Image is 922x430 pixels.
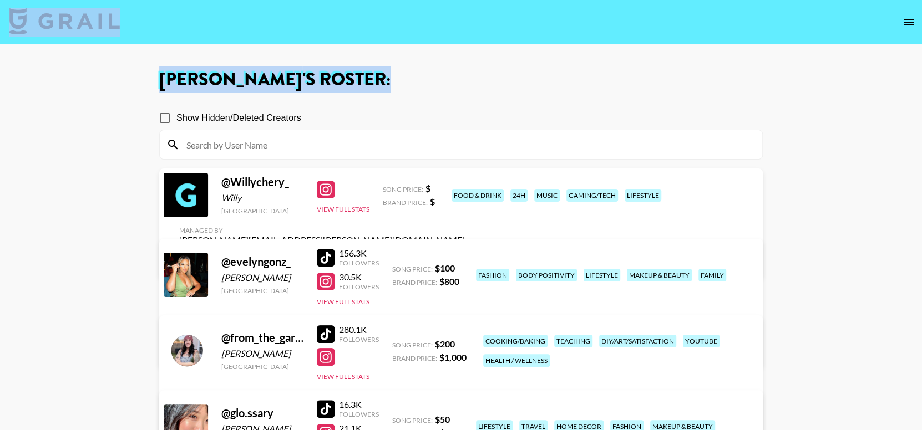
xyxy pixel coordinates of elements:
[476,269,509,281] div: fashion
[683,335,720,347] div: youtube
[383,198,428,207] span: Brand Price:
[9,8,120,34] img: Grail Talent
[317,372,369,381] button: View Full Stats
[339,283,379,291] div: Followers
[339,324,379,335] div: 280.1K
[179,234,465,245] div: [PERSON_NAME][EMAIL_ADDRESS][PERSON_NAME][DOMAIN_NAME]
[430,196,435,207] strong: $
[439,276,459,286] strong: $ 800
[221,286,303,295] div: [GEOGRAPHIC_DATA]
[176,111,301,125] span: Show Hidden/Deleted Creators
[221,207,303,215] div: [GEOGRAPHIC_DATA]
[392,416,433,424] span: Song Price:
[516,269,577,281] div: body positivity
[179,226,465,234] div: Managed By
[898,11,920,33] button: open drawer
[317,298,369,306] button: View Full Stats
[483,335,548,347] div: cooking/baking
[221,348,303,359] div: [PERSON_NAME]
[452,189,504,202] div: food & drink
[221,175,303,189] div: @ Willychery_
[339,272,379,283] div: 30.5K
[435,414,450,424] strong: $ 50
[339,410,379,418] div: Followers
[599,335,676,347] div: diy/art/satisfaction
[339,335,379,344] div: Followers
[435,263,455,273] strong: $ 100
[221,406,303,420] div: @ glo.ssary
[221,362,303,371] div: [GEOGRAPHIC_DATA]
[435,339,455,349] strong: $ 200
[510,189,528,202] div: 24h
[566,189,618,202] div: gaming/tech
[221,272,303,283] div: [PERSON_NAME]
[534,189,560,202] div: music
[439,352,467,362] strong: $ 1,000
[339,248,379,259] div: 156.3K
[625,189,661,202] div: lifestyle
[221,331,303,345] div: @ from_the_garden
[180,136,756,153] input: Search by User Name
[339,259,379,267] div: Followers
[221,192,303,203] div: Willy
[392,341,433,349] span: Song Price:
[425,183,430,193] strong: $
[554,335,592,347] div: teaching
[221,255,303,269] div: @ evelyngonz_
[392,354,437,362] span: Brand Price:
[584,269,620,281] div: lifestyle
[392,278,437,286] span: Brand Price:
[483,354,550,367] div: health / wellness
[698,269,726,281] div: family
[392,265,433,273] span: Song Price:
[627,269,692,281] div: makeup & beauty
[317,205,369,213] button: View Full Stats
[383,185,423,193] span: Song Price:
[159,71,763,89] h1: [PERSON_NAME] 's Roster:
[339,399,379,410] div: 16.3K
